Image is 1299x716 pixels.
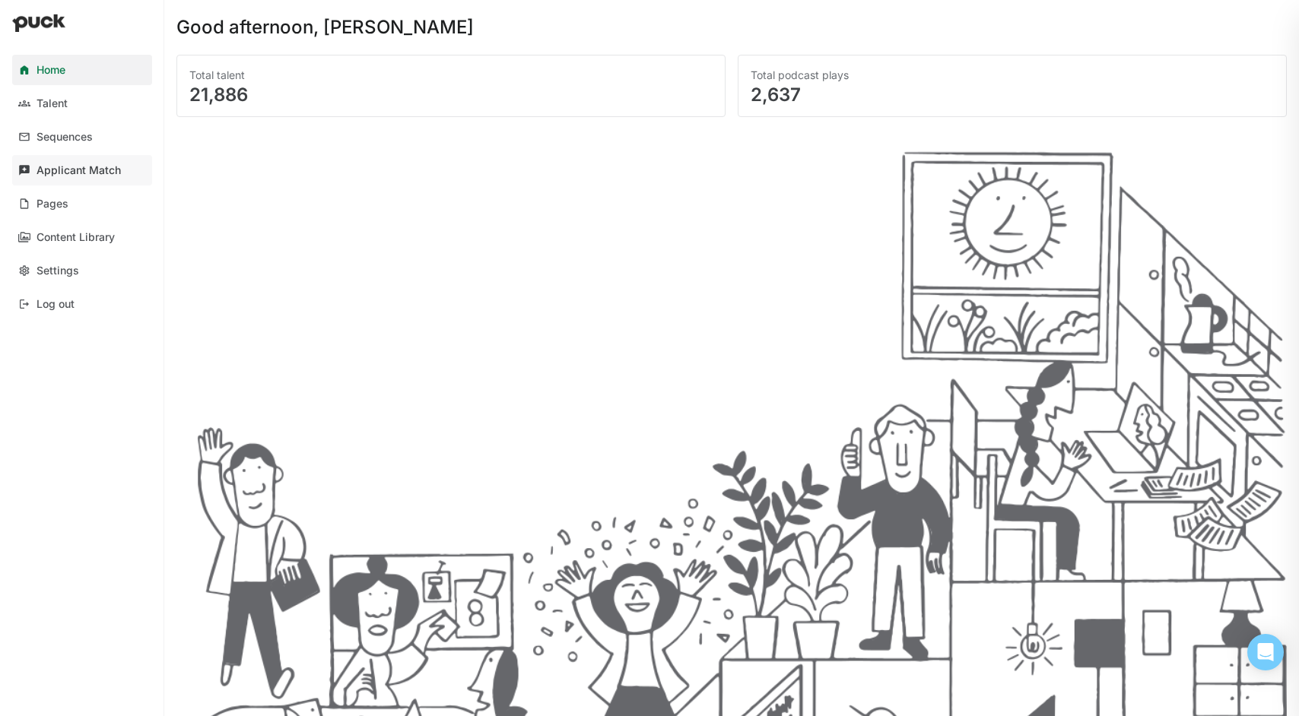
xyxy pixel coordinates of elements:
a: Settings [12,255,152,286]
div: 21,886 [189,86,713,104]
div: Total podcast plays [751,68,1274,83]
div: Good afternoon, [PERSON_NAME] [176,18,474,36]
div: Total talent [189,68,713,83]
a: Pages [12,189,152,219]
div: Settings [37,265,79,277]
a: Sequences [12,122,152,152]
div: Applicant Match [37,164,121,177]
div: Open Intercom Messenger [1247,634,1284,670]
div: Home [37,64,65,77]
a: Talent [12,88,152,119]
a: Applicant Match [12,155,152,185]
div: Sequences [37,131,93,144]
div: Pages [37,198,68,211]
div: Talent [37,97,68,110]
a: Content Library [12,222,152,252]
a: Home [12,55,152,85]
div: 2,637 [751,86,1274,104]
div: Log out [37,298,75,311]
div: Content Library [37,231,115,244]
